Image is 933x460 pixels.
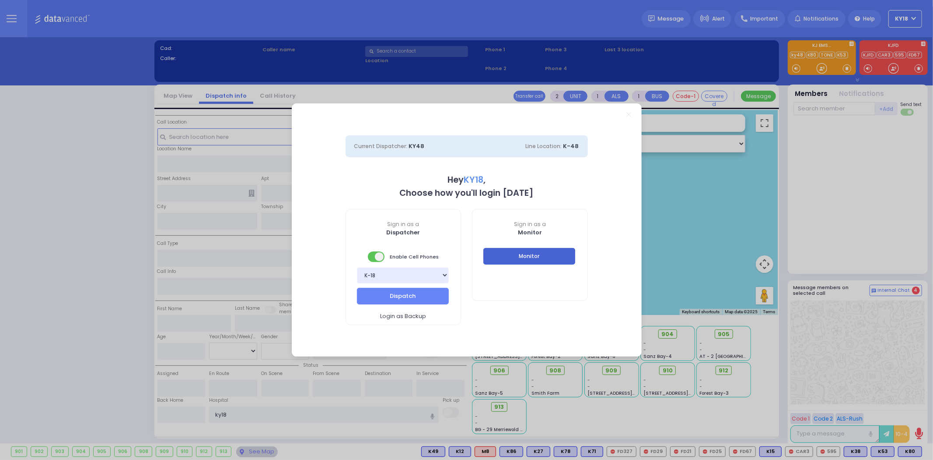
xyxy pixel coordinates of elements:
[368,251,439,263] span: Enable Cell Phones
[346,220,461,228] span: Sign in as a
[563,142,579,150] span: K-48
[447,174,486,186] b: Hey ,
[357,288,449,304] button: Dispatch
[483,248,575,265] button: Monitor
[400,187,534,199] b: Choose how you'll login [DATE]
[518,228,542,237] b: Monitor
[354,142,408,150] span: Current Dispatcher:
[380,312,426,321] span: Login as Backup
[472,220,587,228] span: Sign in as a
[626,112,631,117] a: Close
[464,174,483,186] span: KY18
[409,142,425,150] span: KY48
[386,228,420,237] b: Dispatcher
[526,142,562,150] span: Line Location:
